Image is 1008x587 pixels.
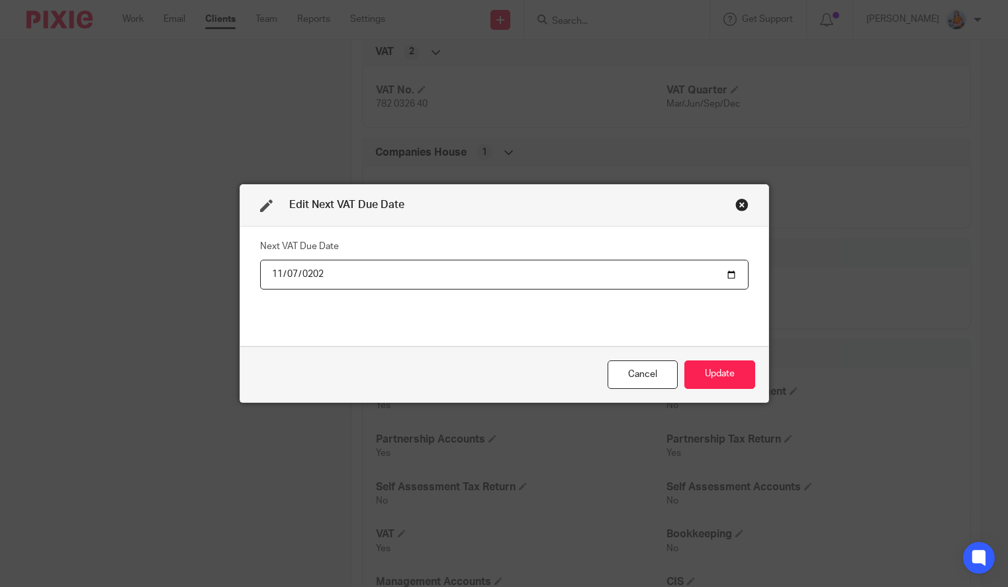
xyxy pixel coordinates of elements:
[260,240,339,253] label: Next VAT Due Date
[289,199,404,210] span: Edit Next VAT Due Date
[260,260,749,290] input: YYYY-MM-DD
[735,198,749,211] div: Close this dialog window
[684,360,755,389] button: Update
[608,360,678,389] div: Close this dialog window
